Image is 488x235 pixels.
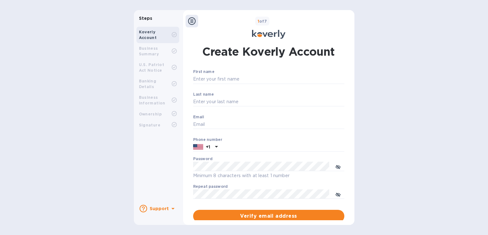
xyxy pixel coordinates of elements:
button: toggle password visibility [332,188,344,200]
p: +1 [206,144,210,150]
b: Ownership [139,112,162,116]
label: Password [193,157,212,161]
span: 1 [258,19,259,24]
b: Business Information [139,95,165,105]
input: Email [193,120,344,129]
img: US [193,143,203,150]
b: Koverly Account [139,30,157,40]
b: U.S. Patriot Act Notice [139,62,164,73]
span: Verify email address [198,212,339,220]
button: toggle password visibility [332,160,344,173]
label: First name [193,70,214,74]
label: Phone number [193,138,222,142]
b: of 7 [258,19,267,24]
p: Minimum 8 characters with at least 1 number [193,172,344,179]
b: Banking Details [139,79,157,89]
b: Support [150,206,169,211]
button: Verify email address [193,210,344,222]
label: Email [193,115,204,119]
label: Last name [193,92,214,96]
b: Business Summary [139,46,159,56]
input: Enter your first name [193,75,344,84]
b: Steps [139,16,152,21]
h1: Create Koverly Account [202,44,335,59]
input: Enter your last name [193,97,344,107]
label: Repeat password [193,185,228,189]
b: Signature [139,123,161,127]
